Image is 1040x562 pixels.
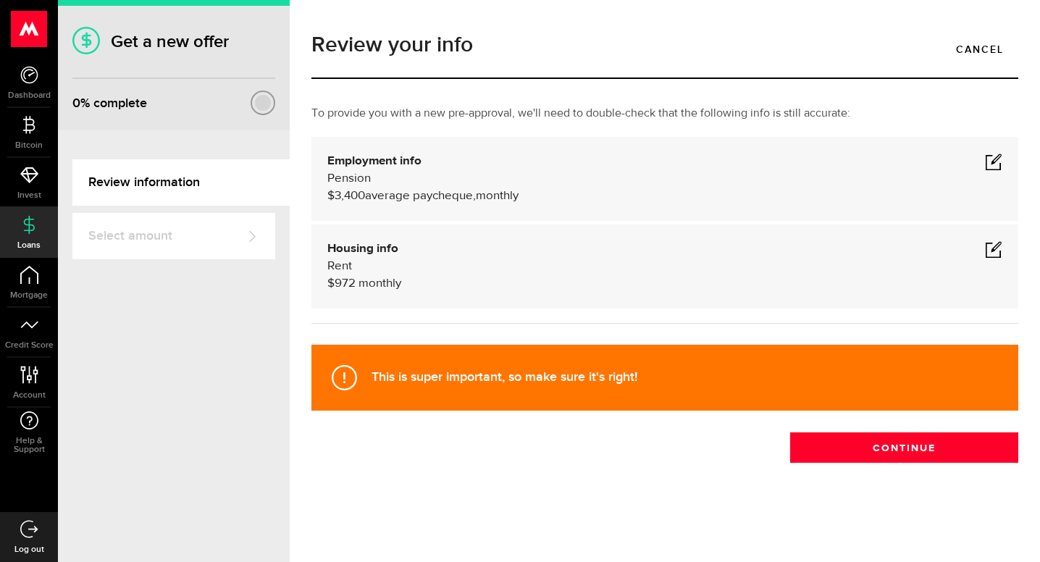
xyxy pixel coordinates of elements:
[311,105,1018,122] p: To provide you with a new pre-approval, we'll need to double-check that the following info is sti...
[327,277,335,290] span: $
[72,159,290,206] a: Review information
[72,31,275,52] h1: Get a new offer
[358,277,401,290] span: monthly
[372,369,637,385] strong: This is super important, so make sure it's right!
[327,260,352,272] span: Rent
[311,34,1018,56] h1: Review your info
[327,243,398,255] b: Housing info
[790,432,1018,463] button: Continue
[72,91,147,117] div: % complete
[72,213,275,259] a: Select amount
[335,277,356,290] span: 972
[365,190,476,202] span: average paycheque,
[327,190,365,202] span: $3,400
[327,155,422,167] b: Employment info
[476,190,519,202] span: monthly
[327,172,371,185] span: Pension
[12,6,55,49] button: Open LiveChat chat widget
[942,34,1018,64] a: Cancel
[72,96,80,111] span: 0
